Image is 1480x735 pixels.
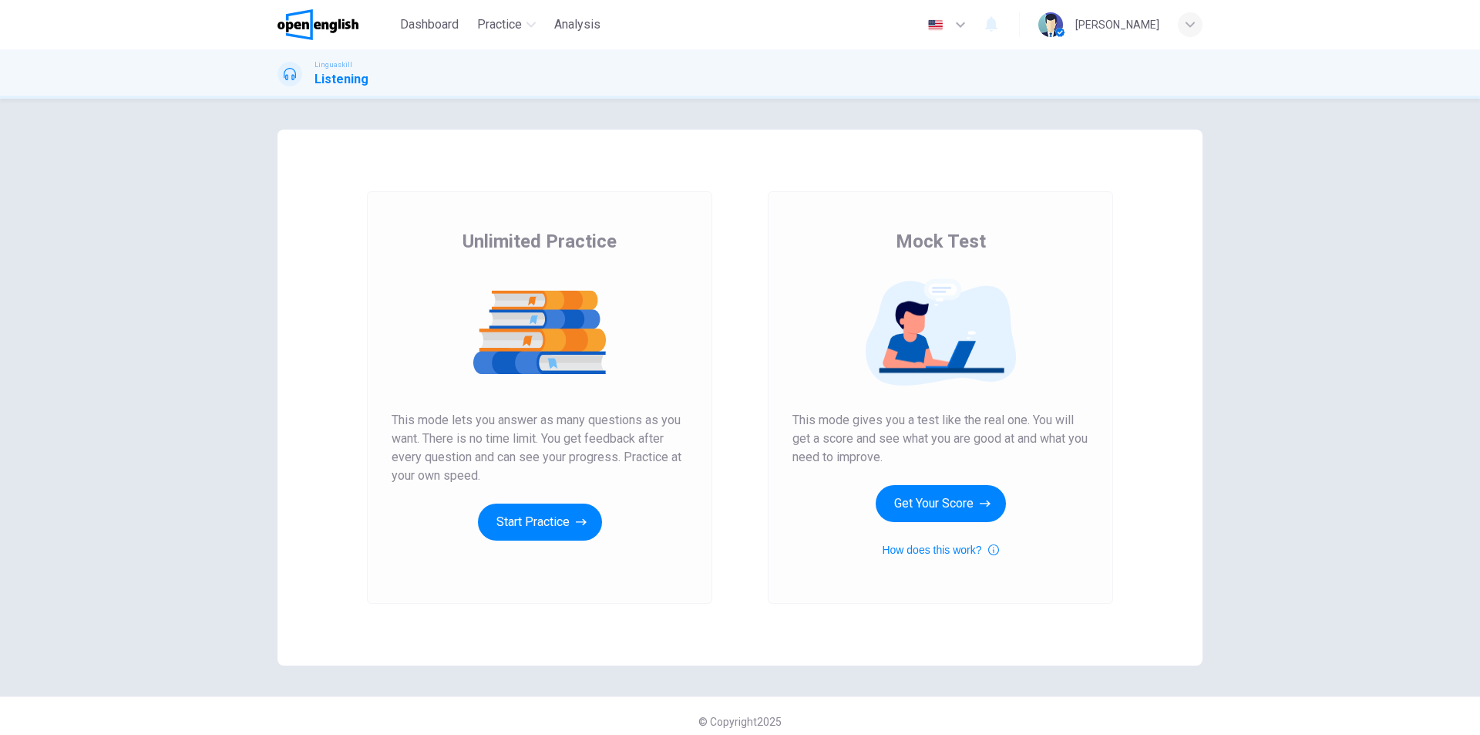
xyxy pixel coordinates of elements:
[1038,12,1063,37] img: Profile picture
[471,11,542,39] button: Practice
[314,59,352,70] span: Linguaskill
[462,229,617,254] span: Unlimited Practice
[477,15,522,34] span: Practice
[926,19,945,31] img: en
[554,15,600,34] span: Analysis
[698,716,782,728] span: © Copyright 2025
[548,11,607,39] button: Analysis
[392,411,688,485] span: This mode lets you answer as many questions as you want. There is no time limit. You get feedback...
[1075,15,1159,34] div: [PERSON_NAME]
[876,485,1006,522] button: Get Your Score
[400,15,459,34] span: Dashboard
[478,504,602,541] button: Start Practice
[277,9,394,40] a: OpenEnglish logo
[896,229,986,254] span: Mock Test
[314,70,368,89] h1: Listening
[882,541,998,559] button: How does this work?
[277,9,358,40] img: OpenEnglish logo
[792,411,1088,467] span: This mode gives you a test like the real one. You will get a score and see what you are good at a...
[394,11,465,39] button: Dashboard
